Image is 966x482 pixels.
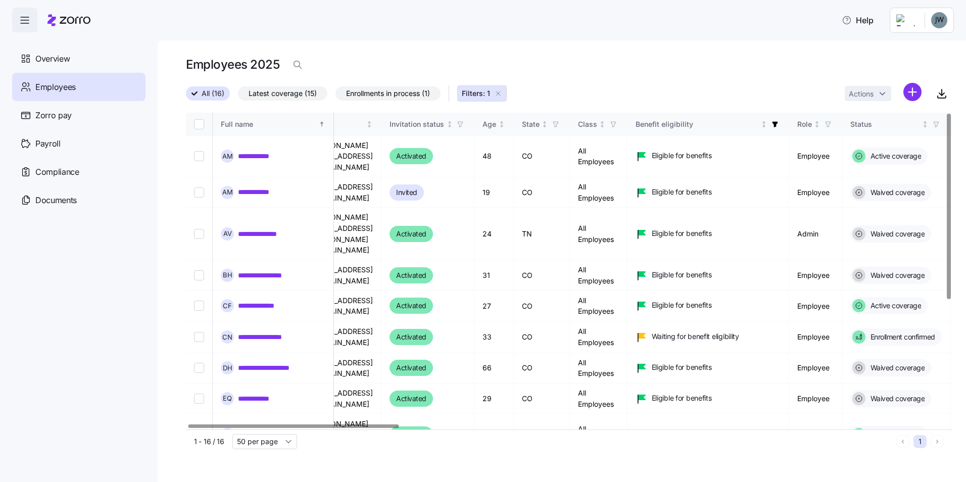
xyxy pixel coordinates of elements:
[474,321,514,353] td: 33
[12,44,146,73] a: Overview
[813,121,820,128] div: Not sorted
[12,158,146,186] a: Compliance
[302,353,381,383] td: [EMAIL_ADDRESS][DOMAIN_NAME]
[789,136,842,177] td: Employee
[834,10,882,30] button: Help
[457,85,507,102] button: Filters: 1
[570,353,627,383] td: All Employees
[570,291,627,321] td: All Employees
[652,187,712,197] span: Eligible for benefits
[35,109,72,122] span: Zorro pay
[627,113,789,136] th: Benefit eligibilityNot sorted
[652,228,712,238] span: Eligible for benefits
[514,113,570,136] th: StateNot sorted
[213,113,334,136] th: Full nameSorted ascending
[514,353,570,383] td: CO
[867,229,925,239] span: Waived coverage
[867,332,935,342] span: Enrollment confirmed
[194,301,204,311] input: Select record 5
[789,321,842,353] td: Employee
[223,272,232,278] span: B H
[578,119,597,130] div: Class
[514,136,570,177] td: CO
[302,260,381,291] td: [EMAIL_ADDRESS][DOMAIN_NAME]
[396,362,426,374] span: Activated
[302,291,381,321] td: [EMAIL_ADDRESS][DOMAIN_NAME]
[789,208,842,260] td: Admin
[514,383,570,414] td: CO
[652,331,739,342] span: Waiting for benefit eligibility
[514,414,570,456] td: CO
[789,353,842,383] td: Employee
[35,53,70,65] span: Overview
[570,177,627,208] td: All Employees
[223,365,232,371] span: D H
[12,129,146,158] a: Payroll
[221,119,317,130] div: Full name
[223,303,232,309] span: C F
[35,81,76,93] span: Employees
[462,88,490,99] span: Filters: 1
[570,414,627,456] td: All Employees
[867,270,925,280] span: Waived coverage
[194,151,204,161] input: Select record 1
[514,208,570,260] td: TN
[194,270,204,280] input: Select record 4
[222,153,233,160] span: A M
[514,177,570,208] td: CO
[797,119,812,130] div: Role
[652,270,712,280] span: Eligible for benefits
[396,228,426,240] span: Activated
[302,414,381,456] td: [PERSON_NAME][EMAIL_ADDRESS][DOMAIN_NAME]
[760,121,767,128] div: Not sorted
[396,150,426,162] span: Activated
[867,187,925,198] span: Waived coverage
[514,291,570,321] td: CO
[186,57,279,72] h1: Employees 2025
[570,113,627,136] th: ClassNot sorted
[396,393,426,405] span: Activated
[366,121,373,128] div: Not sorted
[570,136,627,177] td: All Employees
[396,269,426,281] span: Activated
[652,393,712,403] span: Eligible for benefits
[570,260,627,291] td: All Employees
[867,301,922,311] span: Active coverage
[541,121,548,128] div: Not sorted
[474,177,514,208] td: 19
[396,300,426,312] span: Activated
[222,334,232,341] span: C N
[249,87,317,100] span: Latest coverage (15)
[223,230,232,237] span: A V
[223,395,232,402] span: E Q
[514,321,570,353] td: CO
[35,137,61,150] span: Payroll
[789,383,842,414] td: Employee
[474,260,514,291] td: 31
[318,121,325,128] div: Sorted ascending
[302,208,381,260] td: [PERSON_NAME][EMAIL_ADDRESS][PERSON_NAME][DOMAIN_NAME]
[194,332,204,342] input: Select record 6
[194,187,204,198] input: Select record 2
[514,260,570,291] td: CO
[850,119,920,130] div: Status
[194,229,204,239] input: Select record 3
[867,151,922,161] span: Active coverage
[396,331,426,343] span: Activated
[652,362,712,372] span: Eligible for benefits
[570,208,627,260] td: All Employees
[845,86,891,101] button: Actions
[903,83,922,101] svg: add icon
[474,414,514,456] td: 38
[35,194,77,207] span: Documents
[867,363,925,373] span: Waived coverage
[896,14,916,26] img: Employer logo
[396,186,417,199] span: Invited
[474,383,514,414] td: 29
[652,300,712,310] span: Eligible for benefits
[302,113,381,136] th: EmailNot sorted
[194,119,204,129] input: Select all records
[789,260,842,291] td: Employee
[310,119,364,130] div: Email
[222,189,233,196] span: A M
